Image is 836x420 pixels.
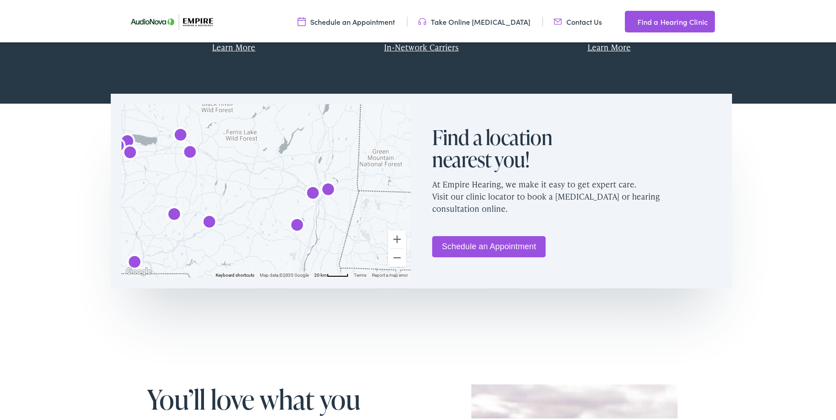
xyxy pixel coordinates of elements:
[554,15,562,25] img: utility icon
[147,383,205,412] span: You’ll
[216,270,254,277] button: Keyboard shortcuts
[170,123,191,145] div: AudioNova
[124,264,154,276] img: Google
[554,15,602,25] a: Contact Us
[317,178,339,200] div: AudioNova
[388,247,406,265] button: Zoom out
[432,169,721,220] p: At Empire Hearing, we make it easy to get expert care. Visit our clinic locator to book a [MEDICA...
[298,15,306,25] img: utility icon
[286,214,308,235] div: AudioNova
[302,182,324,203] div: AudioNova
[298,15,395,25] a: Schedule an Appointment
[312,269,351,276] button: Map Scale: 20 km per 44 pixels
[432,124,576,169] h2: Find a location nearest you!
[119,141,141,163] div: AudioNova
[587,40,631,51] a: Learn More
[418,15,530,25] a: Take Online [MEDICAL_DATA]
[354,271,366,276] a: Terms (opens in new tab)
[163,203,185,224] div: AudioNova
[199,210,220,232] div: AudioNova
[625,14,633,25] img: utility icon
[117,130,138,151] div: Empire Hearing &#038; Audiology by AudioNova
[388,228,406,247] button: Zoom in
[212,40,255,51] a: Learn More
[124,264,154,276] a: Open this area in Google Maps (opens a new window)
[211,383,254,412] span: love
[179,141,201,162] div: AudioNova
[320,383,360,412] span: you
[432,234,546,256] a: Schedule an Appointment
[314,271,327,276] span: 20 km
[260,271,309,276] span: Map data ©2025 Google
[625,9,715,31] a: Find a Hearing Clinic
[372,271,408,276] a: Report a map error
[418,15,426,25] img: utility icon
[124,251,145,272] div: AudioNova
[384,40,459,51] a: In-Network Carriers
[259,383,315,412] span: what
